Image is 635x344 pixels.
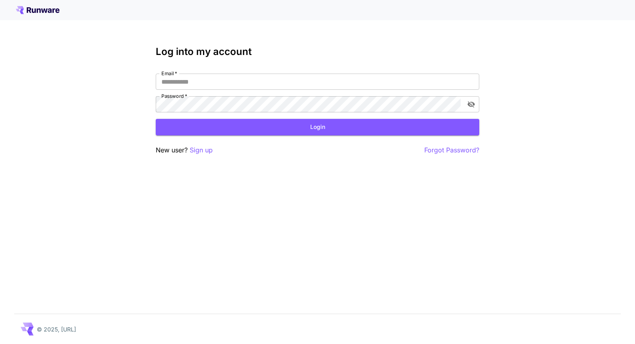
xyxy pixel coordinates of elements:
[156,46,479,57] h3: Log into my account
[190,145,213,155] button: Sign up
[156,145,213,155] p: New user?
[424,145,479,155] button: Forgot Password?
[161,93,187,99] label: Password
[156,119,479,135] button: Login
[161,70,177,77] label: Email
[464,97,478,112] button: toggle password visibility
[37,325,76,333] p: © 2025, [URL]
